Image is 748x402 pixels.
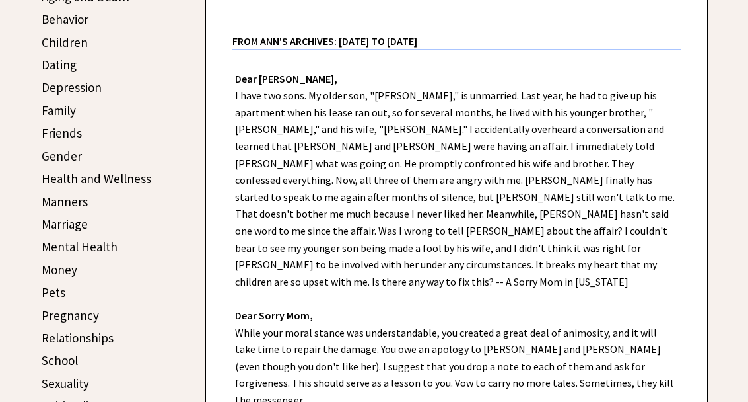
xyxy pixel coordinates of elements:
a: Health and Wellness [42,171,151,186]
a: Gender [42,148,82,164]
a: Friends [42,125,82,141]
div: From Ann's Archives: [DATE] to [DATE] [232,14,681,49]
a: School [42,352,78,368]
a: Mental Health [42,239,118,255]
a: Behavior [42,11,88,27]
a: Dating [42,57,77,73]
a: Sexuality [42,376,89,391]
a: Children [42,34,88,50]
a: Relationships [42,330,114,346]
a: Depression [42,79,102,95]
strong: Dear Sorry Mom, [235,309,313,322]
strong: Dear [PERSON_NAME], [235,72,337,85]
a: Money [42,262,77,278]
a: Manners [42,194,88,210]
a: Marriage [42,216,88,232]
a: Pets [42,284,65,300]
a: Pregnancy [42,307,99,323]
a: Family [42,102,76,118]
